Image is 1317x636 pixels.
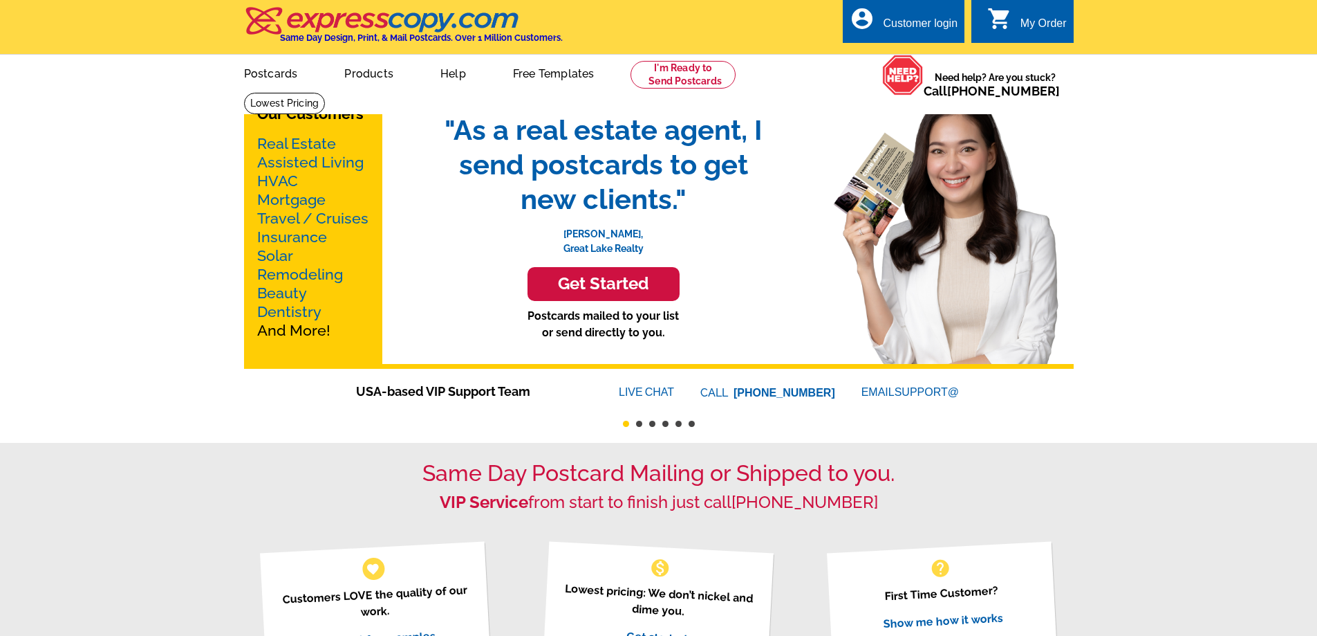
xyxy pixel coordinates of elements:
[662,421,669,427] button: 4 of 6
[895,384,961,401] font: SUPPORT@
[431,217,776,256] p: [PERSON_NAME], Great Lake Realty
[244,493,1074,513] h2: from start to finish just call
[734,387,835,399] a: [PHONE_NUMBER]
[280,33,563,43] h4: Same Day Design, Print, & Mail Postcards. Over 1 Million Customers.
[929,557,951,579] span: help
[244,460,1074,487] h1: Same Day Postcard Mailing or Shipped to you.
[431,308,776,341] p: Postcards mailed to your list or send directly to you.
[356,382,577,401] span: USA-based VIP Support Team
[987,6,1012,31] i: shopping_cart
[545,274,662,294] h3: Get Started
[882,55,924,96] img: help
[257,154,364,171] a: Assisted Living
[257,284,307,302] a: Beauty
[700,385,730,401] font: CALL
[861,386,961,398] a: EMAILSUPPORT@
[257,303,321,320] a: Dentistry
[987,15,1067,33] a: shopping_cart My Order
[731,492,878,512] a: [PHONE_NUMBER]
[947,84,1060,98] a: [PHONE_NUMBER]
[257,135,336,152] a: Real Estate
[619,384,645,401] font: LIVE
[883,611,1003,630] a: Show me how it works
[1020,17,1067,37] div: My Order
[431,267,776,301] a: Get Started
[850,15,958,33] a: account_circle Customer login
[257,134,369,340] p: And More!
[257,247,293,264] a: Solar
[561,580,756,624] p: Lowest pricing: We don’t nickel and dime you.
[924,84,1060,98] span: Call
[244,17,563,43] a: Same Day Design, Print, & Mail Postcards. Over 1 Million Customers.
[440,492,528,512] strong: VIP Service
[491,56,617,89] a: Free Templates
[924,71,1067,98] span: Need help? Are you stuck?
[649,421,655,427] button: 3 of 6
[257,191,326,208] a: Mortgage
[689,421,695,427] button: 6 of 6
[257,266,343,283] a: Remodeling
[431,113,776,217] span: "As a real estate agent, I send postcards to get new clients."
[649,557,671,579] span: monetization_on
[322,56,415,89] a: Products
[844,580,1039,607] p: First Time Customer?
[850,6,875,31] i: account_circle
[257,210,368,227] a: Travel / Cruises
[675,421,682,427] button: 5 of 6
[623,421,629,427] button: 1 of 6
[257,228,327,246] a: Insurance
[418,56,488,89] a: Help
[277,581,473,625] p: Customers LOVE the quality of our work.
[636,421,642,427] button: 2 of 6
[619,386,674,398] a: LIVECHAT
[222,56,320,89] a: Postcards
[257,172,298,190] a: HVAC
[366,561,380,576] span: favorite
[883,17,958,37] div: Customer login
